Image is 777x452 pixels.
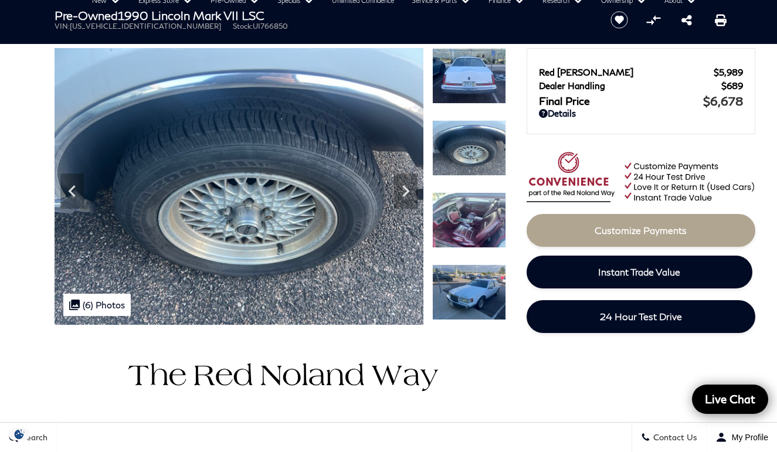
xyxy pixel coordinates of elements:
a: Print this Pre-Owned 1990 Lincoln Mark VII LSC [715,13,727,27]
div: Previous [60,174,84,209]
span: VIN: [55,22,70,30]
img: Used 1990 White Lincoln LSC image 4 [55,48,423,325]
a: Dealer Handling $689 [539,80,743,91]
section: Click to Open Cookie Consent Modal [6,428,33,440]
span: $5,989 [714,67,743,77]
span: Search [18,433,47,443]
button: Save vehicle [606,11,632,29]
span: Live Chat [699,392,761,406]
a: Details [539,108,743,118]
img: Opt-Out Icon [6,428,33,440]
button: Open user profile menu [707,423,777,452]
a: Red [PERSON_NAME] $5,989 [539,67,743,77]
span: Contact Us [650,433,697,443]
a: Live Chat [692,385,768,414]
img: Used 1990 White Lincoln LSC image 4 [432,120,506,176]
span: My Profile [727,433,768,442]
span: 24 Hour Test Drive [600,311,682,322]
a: Share this Pre-Owned 1990 Lincoln Mark VII LSC [681,13,692,27]
span: Final Price [539,94,703,107]
span: Stock: [233,22,253,30]
span: UI766850 [253,22,288,30]
span: $689 [721,80,743,91]
img: Used 1990 White Lincoln LSC image 5 [432,192,506,248]
h1: 1990 Lincoln Mark VII LSC [55,9,591,22]
strong: Pre-Owned [55,8,118,22]
div: Next [394,174,418,209]
button: Compare Vehicle [644,11,662,29]
a: Final Price $6,678 [539,94,743,108]
img: Used 1990 White Lincoln LSC image 6 [432,264,506,320]
a: 24 Hour Test Drive [527,300,755,333]
a: Customize Payments [527,214,755,247]
a: Instant Trade Value [527,256,752,288]
span: $6,678 [703,94,743,108]
span: Instant Trade Value [598,266,680,277]
span: Customize Payments [595,225,687,236]
div: (6) Photos [63,294,131,316]
span: Red [PERSON_NAME] [539,67,714,77]
span: [US_VEHICLE_IDENTIFICATION_NUMBER] [70,22,221,30]
span: Dealer Handling [539,80,721,91]
img: Used 1990 White Lincoln LSC image 3 [432,48,506,104]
